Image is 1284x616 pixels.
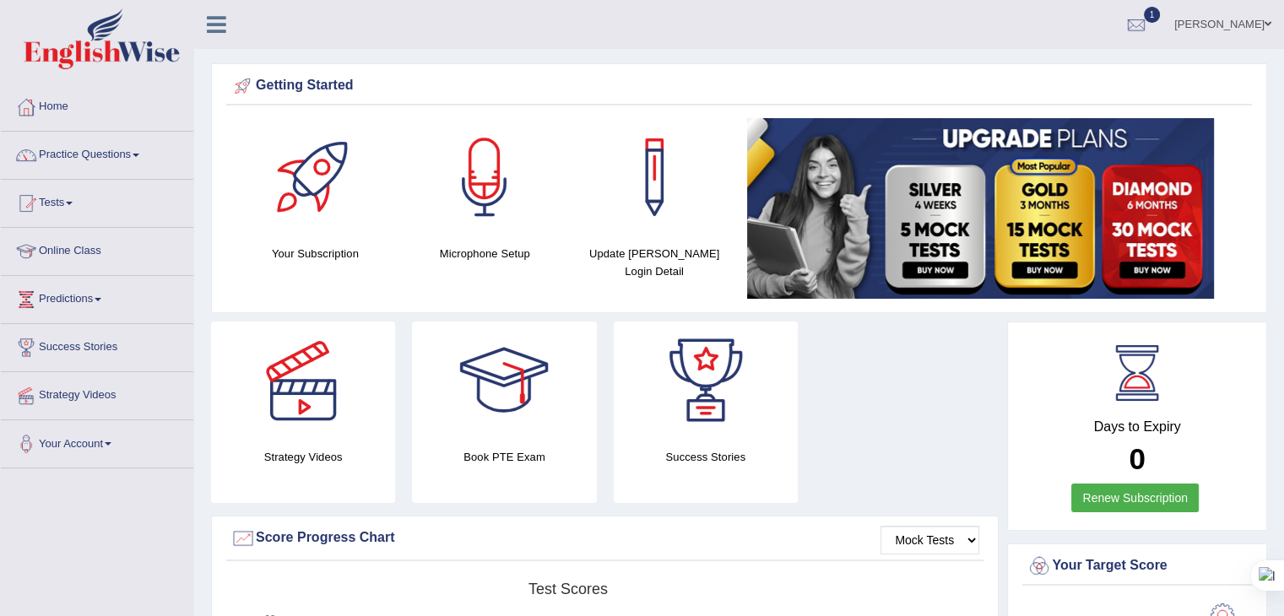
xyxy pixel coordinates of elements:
h4: Success Stories [614,448,798,466]
div: Your Target Score [1027,554,1248,579]
h4: Microphone Setup [409,245,561,262]
a: Success Stories [1,324,193,366]
b: 0 [1129,442,1145,475]
h4: Strategy Videos [211,448,395,466]
a: Practice Questions [1,132,193,174]
h4: Book PTE Exam [412,448,596,466]
a: Tests [1,180,193,222]
h4: Update [PERSON_NAME] Login Detail [578,245,731,280]
a: Your Account [1,420,193,462]
h4: Days to Expiry [1027,419,1248,435]
a: Predictions [1,276,193,318]
img: small5.jpg [747,118,1214,299]
div: Getting Started [230,73,1248,99]
a: Renew Subscription [1071,484,1199,512]
tspan: Test scores [528,581,608,597]
div: Score Progress Chart [230,526,979,551]
h4: Your Subscription [239,245,392,262]
span: 1 [1144,7,1161,23]
a: Strategy Videos [1,372,193,414]
a: Home [1,84,193,126]
a: Online Class [1,228,193,270]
